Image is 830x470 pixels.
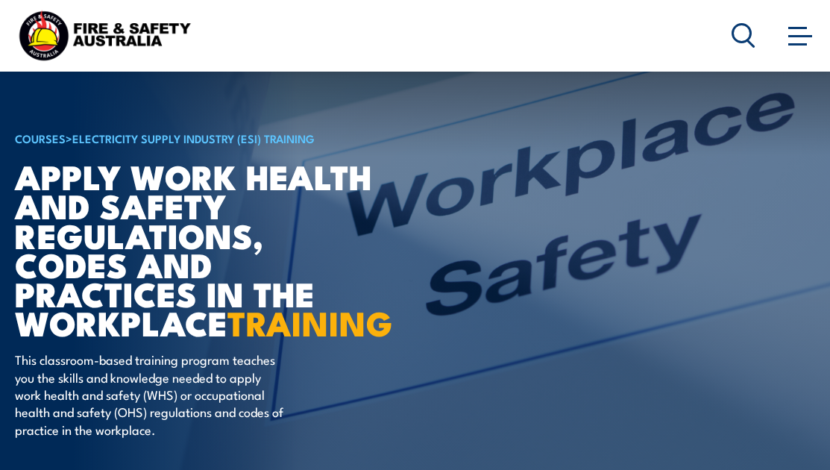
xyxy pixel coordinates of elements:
a: COURSES [15,130,66,146]
a: Electricity Supply Industry (ESI) Training [72,130,315,146]
h1: Apply work health and safety regulations, codes and practices in the workplace [15,161,383,336]
h6: > [15,129,383,147]
strong: TRAINING [227,296,393,348]
p: This classroom-based training program teaches you the skills and knowledge needed to apply work h... [15,351,287,438]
